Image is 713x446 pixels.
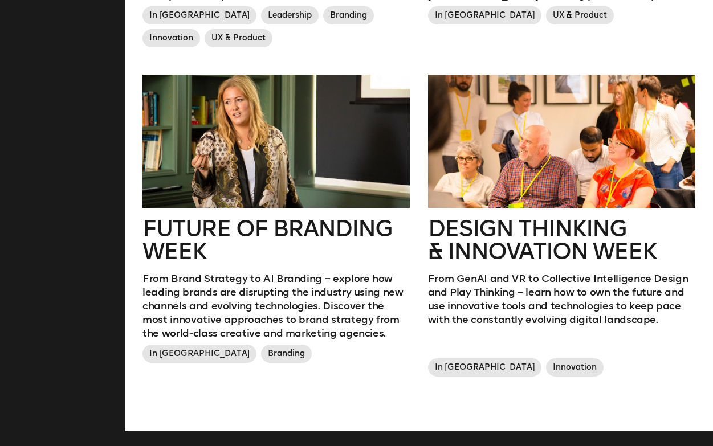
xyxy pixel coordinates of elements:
span: Branding [323,6,374,24]
h2: Design Thinking & innovation Week [428,217,695,263]
span: Innovation [546,358,604,377]
span: In [GEOGRAPHIC_DATA] [428,358,542,377]
span: UX & Product [546,6,614,24]
span: In [GEOGRAPHIC_DATA] [428,6,542,24]
a: Design Thinking & innovation WeekFrom GenAI and VR to Collective Intelligence Design and Play Thi... [428,75,695,382]
span: Branding [261,345,312,363]
a: Future of branding weekFrom Brand Strategy to AI Branding – explore how leading brands are disrup... [142,75,410,368]
span: Innovation [142,29,200,47]
span: In [GEOGRAPHIC_DATA] [142,6,256,24]
h2: Future of branding week [142,217,410,263]
p: From GenAI and VR to Collective Intelligence Design and Play Thinking – learn how to own the futu... [428,272,695,326]
p: From Brand Strategy to AI Branding – explore how leading brands are disrupting the industry using... [142,272,410,340]
span: In [GEOGRAPHIC_DATA] [142,345,256,363]
span: Leadership [261,6,319,24]
span: UX & Product [205,29,272,47]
